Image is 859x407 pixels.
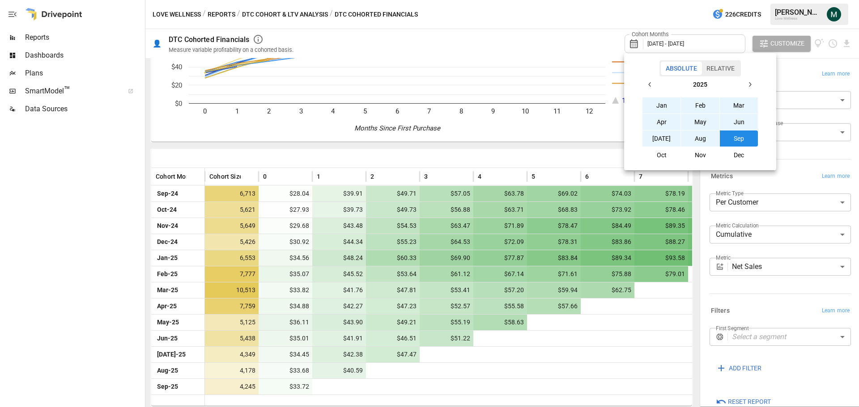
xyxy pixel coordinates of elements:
[642,147,681,163] button: Oct
[642,130,681,147] button: [DATE]
[720,97,758,113] button: Mar
[681,130,719,147] button: Aug
[642,114,681,130] button: Apr
[681,114,719,130] button: May
[720,114,758,130] button: Jun
[702,62,740,75] button: Relative
[661,62,702,75] button: Absolute
[681,147,719,163] button: Nov
[681,97,719,113] button: Feb
[720,147,758,163] button: Dec
[658,76,742,92] button: 2025
[720,130,758,147] button: Sep
[642,97,681,113] button: Jan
